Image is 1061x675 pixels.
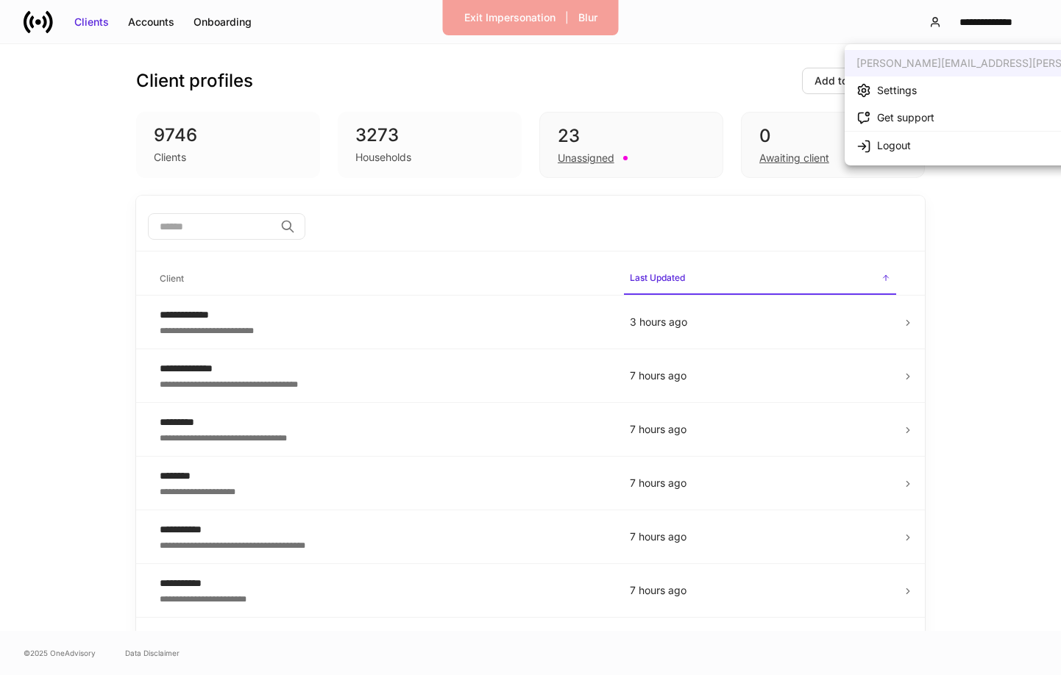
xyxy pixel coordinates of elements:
[877,110,934,125] div: Get support
[877,138,911,153] div: Logout
[464,10,556,25] div: Exit Impersonation
[578,10,597,25] div: Blur
[877,83,917,98] div: Settings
